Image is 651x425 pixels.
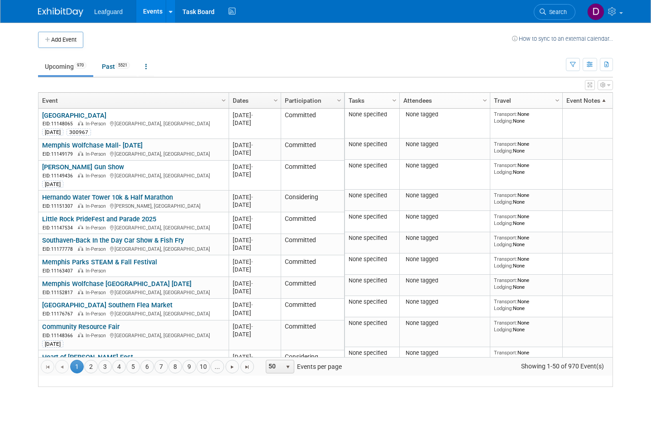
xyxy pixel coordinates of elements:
div: None None [494,277,559,290]
div: [DATE] [233,309,277,317]
a: 5 [126,360,140,373]
div: None tagged [403,298,487,306]
div: [DATE] [233,149,277,157]
a: [GEOGRAPHIC_DATA] [42,111,106,119]
a: 6 [140,360,154,373]
td: Committed [281,277,344,299]
a: Column Settings [271,93,281,106]
td: Committed [281,320,344,351]
span: EID: 11163407 [43,268,77,273]
span: In-Person [86,151,109,157]
a: Dates [233,93,275,108]
span: Transport: [494,141,517,147]
div: None tagged [403,111,487,118]
div: None None [494,111,559,124]
div: 300967 [67,129,91,136]
span: Lodging: [494,263,513,269]
a: 7 [154,360,168,373]
a: [GEOGRAPHIC_DATA] Southern Flea Market [42,301,172,309]
div: [DATE] [233,287,277,295]
div: [DATE] [233,171,277,178]
div: None specified [349,141,396,148]
div: None tagged [403,141,487,148]
span: In-Person [86,311,109,317]
div: [DATE] [233,111,277,119]
div: [GEOGRAPHIC_DATA], [GEOGRAPHIC_DATA] [42,119,225,127]
span: Go to the last page [244,363,251,371]
div: [GEOGRAPHIC_DATA], [GEOGRAPHIC_DATA] [42,288,225,296]
div: [DATE] [233,353,277,361]
span: - [251,112,253,119]
div: [GEOGRAPHIC_DATA], [GEOGRAPHIC_DATA] [42,172,225,179]
img: In-Person Event [78,290,83,294]
span: In-Person [86,203,109,209]
div: None tagged [403,162,487,169]
td: Committed [281,212,344,234]
div: [DATE] [233,258,277,266]
span: - [251,258,253,265]
a: Event [42,93,223,108]
img: In-Person Event [78,246,83,251]
span: Transport: [494,277,517,283]
span: EID: 11152817 [43,290,77,295]
div: [GEOGRAPHIC_DATA], [GEOGRAPHIC_DATA] [42,331,225,339]
span: - [251,215,253,222]
span: - [251,163,253,170]
div: [DATE] [233,301,277,309]
div: [DATE] [42,340,63,348]
span: Leafguard [94,8,123,15]
a: Travel [494,93,556,108]
span: In-Person [86,333,109,339]
a: Hernando Water Tower 10k & Half Marathon [42,193,173,201]
a: Tasks [349,93,393,108]
a: Heart of [PERSON_NAME] Fest [42,353,133,361]
td: Committed [281,109,344,139]
div: None tagged [403,320,487,327]
div: [DATE] [233,193,277,201]
span: EID: 11149436 [43,173,77,178]
a: Little Rock PrideFest and Parade 2025 [42,215,156,223]
div: None specified [349,213,396,220]
span: Column Settings [335,97,343,104]
div: [DATE] [233,236,277,244]
span: - [251,353,253,360]
div: [GEOGRAPHIC_DATA], [GEOGRAPHIC_DATA] [42,224,225,231]
span: Lodging: [494,118,513,124]
a: 8 [168,360,182,373]
span: EID: 11148366 [43,333,77,338]
div: [DATE] [233,223,277,230]
span: Transport: [494,298,517,305]
td: Considering [281,191,344,212]
span: In-Person [86,268,109,274]
a: Column Settings [219,93,229,106]
span: Lodging: [494,284,513,290]
a: Go to the first page [41,360,54,373]
a: Go to the last page [240,360,254,373]
img: David Krajnak [587,3,604,20]
span: In-Person [86,290,109,296]
a: Column Settings [480,93,490,106]
a: 2 [84,360,98,373]
span: Column Settings [481,97,488,104]
div: None None [494,213,559,226]
img: In-Person Event [78,225,83,229]
span: EID: 11151307 [43,204,77,209]
span: In-Person [86,225,109,231]
div: [PERSON_NAME], [GEOGRAPHIC_DATA] [42,202,225,210]
span: Search [546,9,567,15]
span: Lodging: [494,220,513,226]
td: Committed [281,161,344,191]
td: Considering [281,350,344,372]
span: Transport: [494,349,517,356]
span: Go to the previous page [58,363,66,371]
span: 1 [70,360,84,373]
div: [DATE] [233,119,277,127]
span: Lodging: [494,199,513,205]
a: Participation [285,93,338,108]
span: - [251,301,253,308]
button: Add Event [38,32,83,48]
div: None specified [349,320,396,327]
div: None None [494,162,559,175]
img: In-Person Event [78,173,83,177]
img: In-Person Event [78,268,83,272]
